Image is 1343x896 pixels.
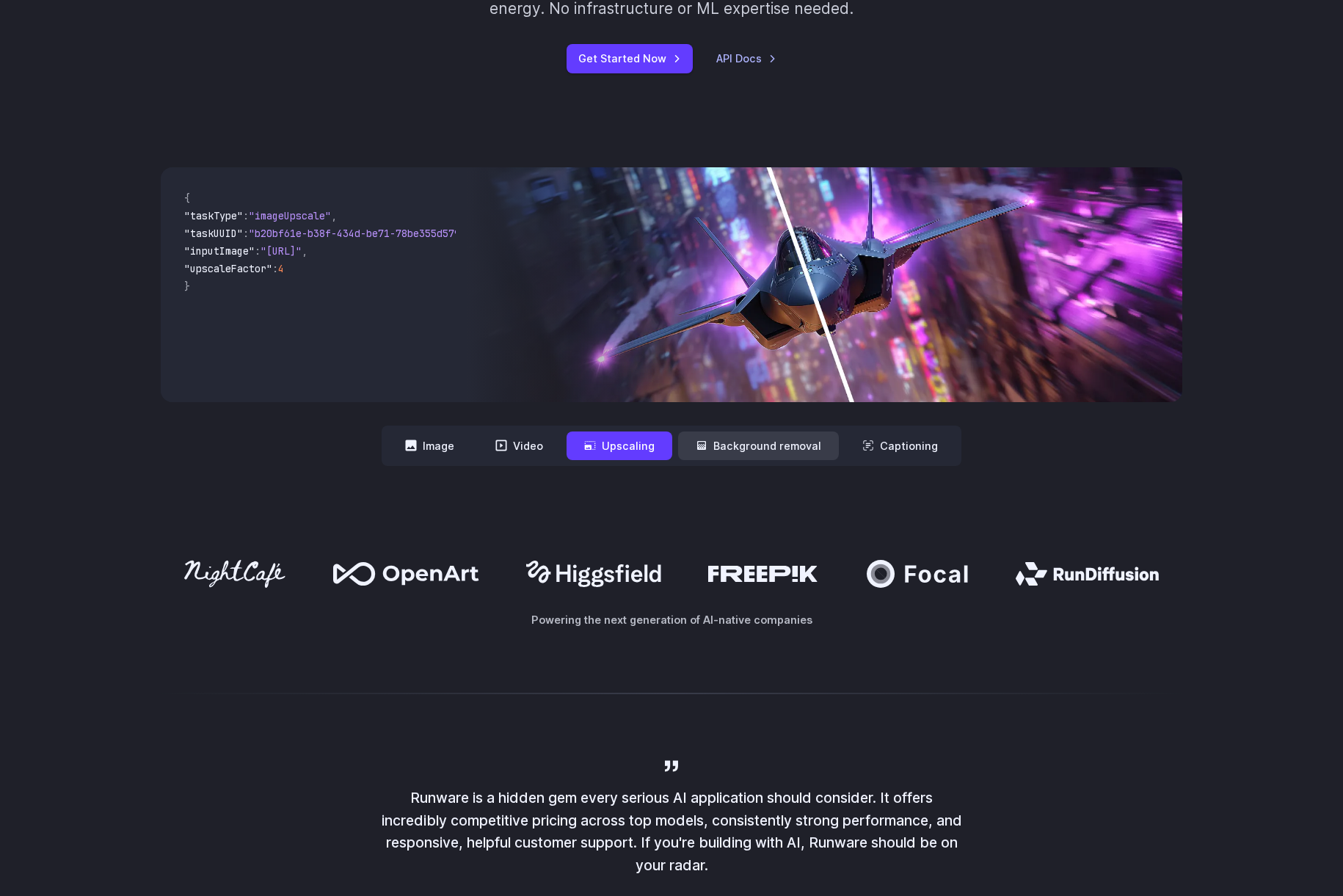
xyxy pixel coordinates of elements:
span: "b20bf61e-b38f-434d-be71-78be355d5795" [249,227,472,240]
span: 4 [278,262,284,275]
span: : [243,209,249,222]
span: : [272,262,278,275]
button: Background removal [678,431,839,460]
p: Runware is a hidden gem every serious AI application should consider. It offers incredibly compet... [378,787,965,877]
span: "imageUpscale" [249,209,331,222]
span: : [243,227,249,240]
button: Video [478,431,561,460]
span: "inputImage" [184,244,255,258]
button: Captioning [845,431,956,460]
span: } [184,280,190,293]
a: API Docs [716,50,776,67]
span: "upscaleFactor" [184,262,272,275]
p: Powering the next generation of AI-native companies [161,611,1182,628]
span: "taskType" [184,209,243,222]
img: Futuristic stealth jet streaking through a neon-lit cityscape with glowing purple exhaust [467,167,1182,402]
button: Upscaling [567,431,672,460]
span: { [184,192,190,205]
span: , [302,244,307,258]
span: "[URL]" [261,244,302,258]
a: Get Started Now [567,44,693,73]
button: Image [387,431,472,460]
span: , [331,209,337,222]
span: "taskUUID" [184,227,243,240]
span: : [255,244,261,258]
